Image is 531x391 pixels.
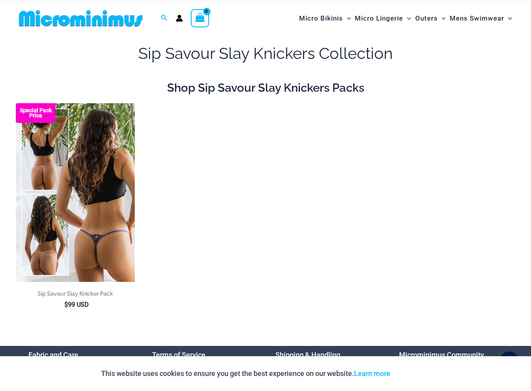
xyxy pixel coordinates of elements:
[16,290,135,300] a: Sip Savour Slay Knicker Pack
[415,8,438,28] span: Outers
[101,368,390,380] p: This website uses cookies to ensure you get the best experience on our website.
[161,13,168,23] a: Search icon link
[176,15,183,22] a: Account icon link
[191,9,209,27] a: View Shopping Cart, empty
[28,351,78,359] a: Fabric and Care
[413,6,448,30] a: OutersMenu ToggleMenu Toggle
[396,364,430,383] button: Accept
[16,42,515,64] h1: Sip Savour Slay Knickers Collection
[16,103,135,282] a: Collection Pack (9) Collection Pack b (5)Collection Pack b (5)
[16,290,135,298] h2: Sip Savour Slay Knicker Pack
[448,6,514,30] a: Mens SwimwearMenu ToggleMenu Toggle
[16,103,135,282] img: Collection Pack b (5)
[296,5,515,32] nav: Site Navigation
[16,108,55,118] b: Special Pack Price
[399,351,484,359] a: Microminimus Community
[353,6,413,30] a: Micro LingerieMenu ToggleMenu Toggle
[450,8,504,28] span: Mens Swimwear
[64,301,88,308] bdi: 99 USD
[152,351,205,359] a: Terms of Service
[504,8,512,28] span: Menu Toggle
[354,369,390,378] a: Learn more
[297,6,353,30] a: Micro BikinisMenu ToggleMenu Toggle
[275,351,340,359] a: Shipping & Handling
[16,9,146,27] img: MM SHOP LOGO FLAT
[403,8,411,28] span: Menu Toggle
[438,8,446,28] span: Menu Toggle
[355,8,403,28] span: Micro Lingerie
[343,8,351,28] span: Menu Toggle
[64,301,68,308] span: $
[299,8,343,28] span: Micro Bikinis
[16,80,515,95] h2: Shop Sip Savour Slay Knickers Packs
